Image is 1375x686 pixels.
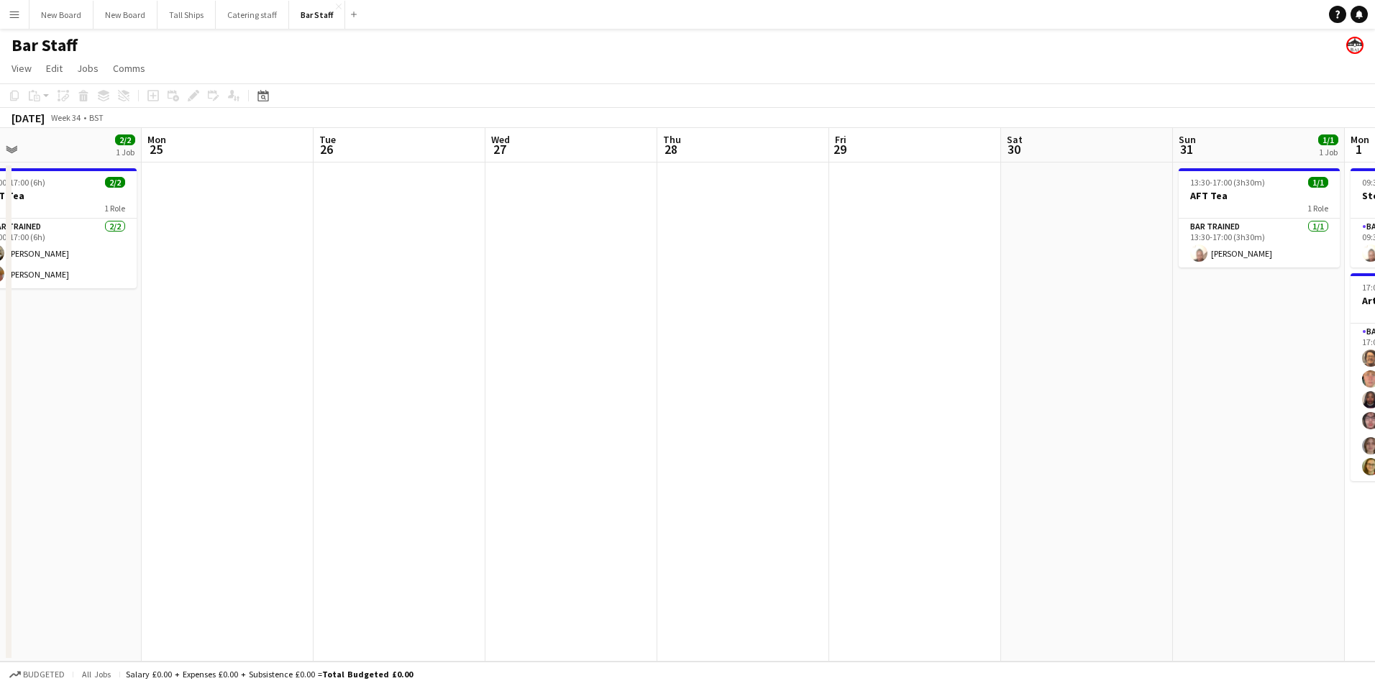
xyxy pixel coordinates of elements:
button: New Board [29,1,93,29]
a: Edit [40,59,68,78]
span: All jobs [79,669,114,680]
div: [DATE] [12,111,45,125]
button: Budgeted [7,667,67,682]
span: Edit [46,62,63,75]
div: BST [89,112,104,123]
button: Catering staff [216,1,289,29]
span: Total Budgeted £0.00 [322,669,413,680]
a: View [6,59,37,78]
app-user-avatar: Beach Ballroom [1346,37,1363,54]
button: Tall Ships [157,1,216,29]
a: Jobs [71,59,104,78]
span: Budgeted [23,669,65,680]
h1: Bar Staff [12,35,78,56]
span: View [12,62,32,75]
button: New Board [93,1,157,29]
a: Comms [107,59,151,78]
span: Jobs [77,62,99,75]
div: Salary £0.00 + Expenses £0.00 + Subsistence £0.00 = [126,669,413,680]
span: Week 34 [47,112,83,123]
span: Comms [113,62,145,75]
button: Bar Staff [289,1,345,29]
